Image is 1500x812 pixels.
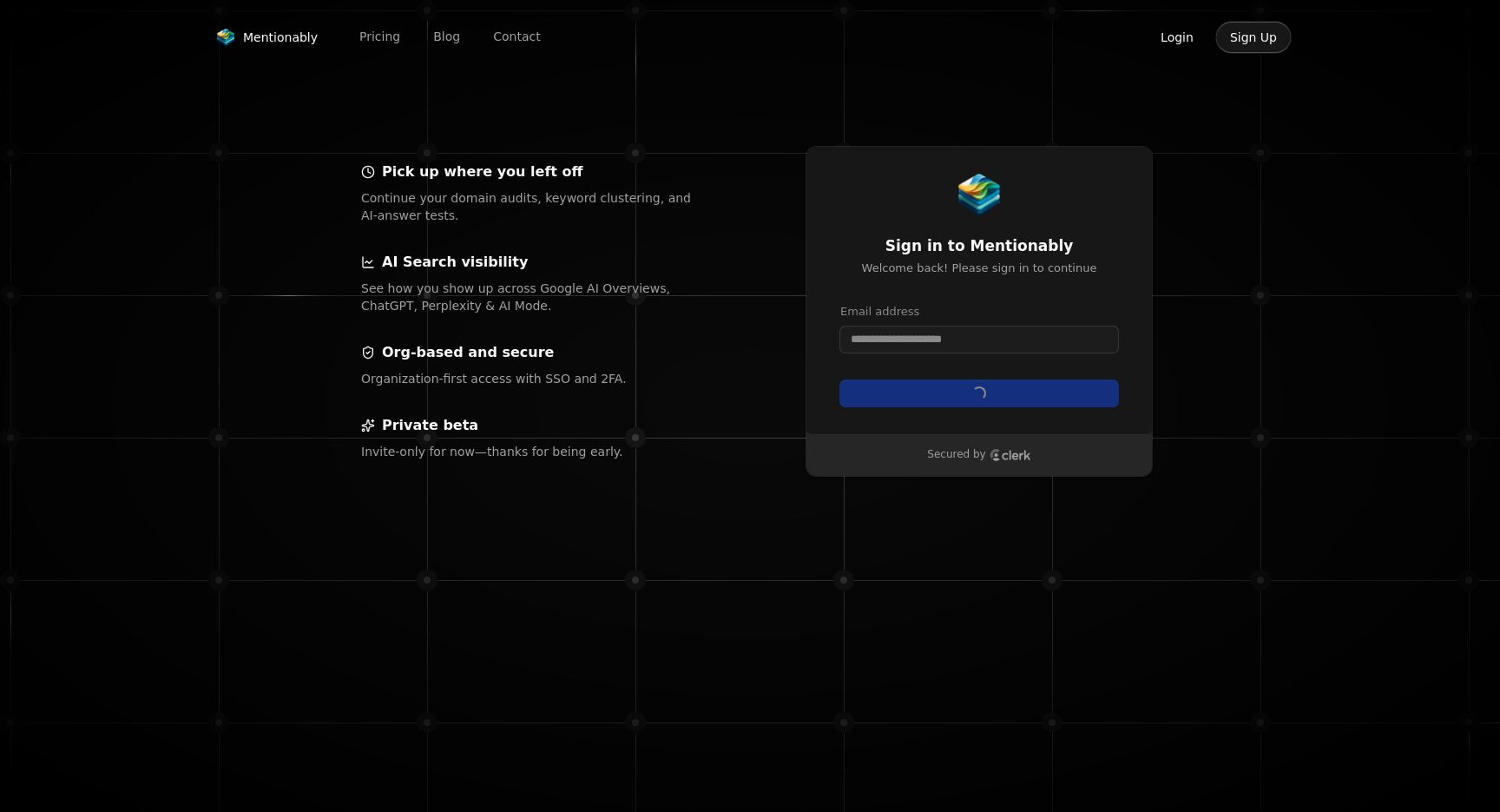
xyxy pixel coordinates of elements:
[345,23,414,50] a: Pricing
[1146,21,1208,54] button: Login
[208,25,325,50] a: Mentionably
[479,23,554,50] a: Contact
[1215,21,1292,54] button: Sign Up
[382,415,478,436] p: Private beta
[361,280,694,314] p: See how you show up across Google AI Overviews, ChatGPT, Perplexity & AI Mode.
[840,236,1118,257] h1: Sign in to Mentionably
[927,448,985,462] p: Secured by
[361,370,694,387] p: Organization‑first access with SSO and 2FA.
[382,342,554,363] p: Org‑based and secure
[840,261,1118,276] p: Welcome back! Please sign in to continue
[958,174,1000,215] img: Mentionably
[361,189,694,224] p: Continue your domain audits, keyword clustering, and AI‑answer tests.
[215,29,236,46] img: Mentionably logo
[419,23,474,50] a: Blog
[243,29,318,46] span: Mentionably
[382,252,528,273] p: AI Search visibility
[382,162,583,182] p: Pick up where you left off
[990,449,1031,461] a: Clerk logo
[361,443,694,460] p: Invite‑only for now—thanks for being early.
